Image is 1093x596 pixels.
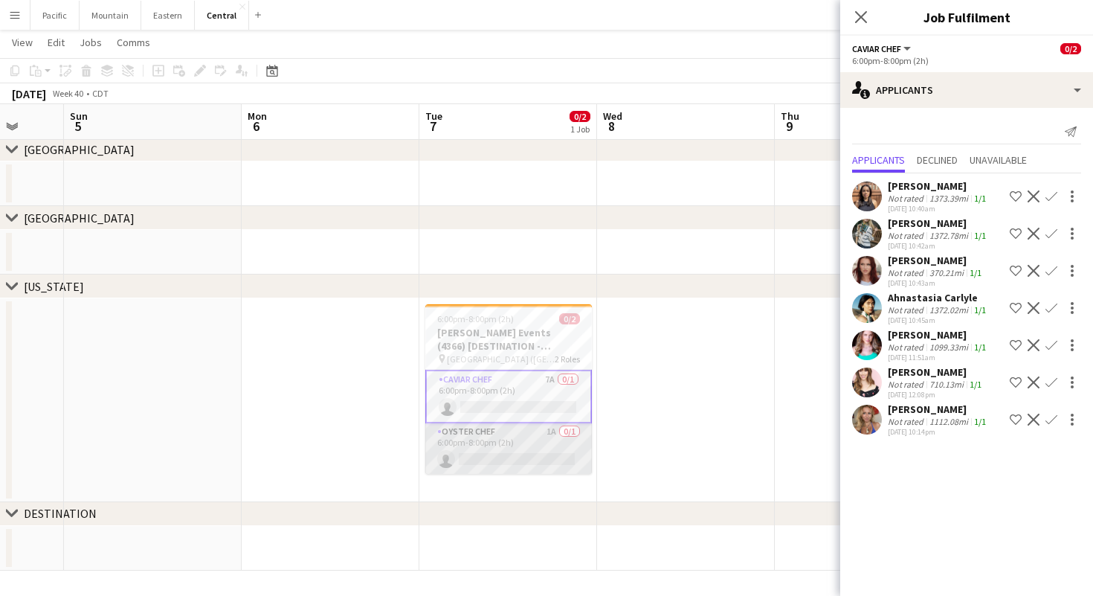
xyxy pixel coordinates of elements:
div: Not rated [888,416,926,427]
div: [PERSON_NAME] [888,217,989,230]
a: Edit [42,33,71,52]
button: Caviar Chef [852,43,913,54]
app-card-role: Caviar Chef7A0/16:00pm-8:00pm (2h) [425,370,592,423]
app-card-role: Oyster Chef1A0/16:00pm-8:00pm (2h) [425,423,592,474]
div: 1 Job [570,124,590,135]
app-skills-label: 1/1 [974,193,986,204]
div: [DATE] 12:08pm [888,390,984,400]
div: [DATE] 10:14pm [888,427,989,437]
span: 7 [423,118,442,135]
div: [PERSON_NAME] [888,328,989,342]
div: [DATE] 10:42am [888,241,989,251]
div: Not rated [888,267,926,278]
span: Comms [117,36,150,49]
a: Jobs [74,33,108,52]
span: Edit [48,36,65,49]
span: Thu [781,109,799,123]
div: Not rated [888,230,926,241]
a: Comms [111,33,156,52]
span: [GEOGRAPHIC_DATA] ([GEOGRAPHIC_DATA], [GEOGRAPHIC_DATA]) [447,353,555,365]
div: CDT [92,88,109,99]
div: 6:00pm-8:00pm (2h) [852,55,1081,66]
span: Unavailable [970,155,1027,165]
span: Caviar Chef [852,43,901,54]
span: Mon [248,109,267,123]
div: Not rated [888,342,926,353]
span: 2 Roles [555,353,580,365]
app-skills-label: 1/1 [970,379,981,390]
div: [DATE] 10:40am [888,204,989,214]
span: Applicants [852,155,905,165]
span: Tue [425,109,442,123]
span: Jobs [80,36,102,49]
span: Week 40 [49,88,86,99]
div: [PERSON_NAME] [888,179,989,193]
div: Not rated [888,304,926,315]
h3: [PERSON_NAME] Events (4366) [DESTINATION - [GEOGRAPHIC_DATA], [GEOGRAPHIC_DATA]] [425,326,592,353]
div: Applicants [840,72,1093,108]
div: [PERSON_NAME] [888,365,984,379]
span: 9 [778,118,799,135]
button: Eastern [141,1,195,30]
div: 370.21mi [926,267,967,278]
div: 710.13mi [926,379,967,390]
div: [PERSON_NAME] [888,254,984,267]
app-skills-label: 1/1 [974,230,986,241]
span: 0/2 [1060,43,1081,54]
div: [GEOGRAPHIC_DATA] [24,142,135,157]
div: [US_STATE] [24,279,84,294]
div: [GEOGRAPHIC_DATA] [24,211,135,225]
app-skills-label: 1/1 [974,416,986,427]
span: 6 [245,118,267,135]
div: [DATE] 10:45am [888,315,989,325]
button: Mountain [80,1,141,30]
div: 1373.39mi [926,193,971,204]
a: View [6,33,39,52]
app-skills-label: 1/1 [970,267,981,278]
span: 6:00pm-8:00pm (2h) [437,313,514,324]
div: 1112.08mi [926,416,971,427]
div: 1372.78mi [926,230,971,241]
span: 0/2 [570,111,590,122]
app-skills-label: 1/1 [974,342,986,353]
div: DESTINATION [24,506,97,521]
div: [PERSON_NAME] [888,403,989,416]
div: Not rated [888,379,926,390]
span: Declined [917,155,958,165]
div: [DATE] 11:51am [888,353,989,362]
div: [DATE] [12,86,46,101]
button: Pacific [30,1,80,30]
div: [DATE] 10:43am [888,278,984,288]
app-skills-label: 1/1 [974,304,986,315]
button: Central [195,1,249,30]
div: 1099.33mi [926,342,971,353]
app-job-card: 6:00pm-8:00pm (2h)0/2[PERSON_NAME] Events (4366) [DESTINATION - [GEOGRAPHIC_DATA], [GEOGRAPHIC_DA... [425,304,592,474]
span: Sun [70,109,88,123]
h3: Job Fulfilment [840,7,1093,27]
div: Not rated [888,193,926,204]
span: 5 [68,118,88,135]
span: 8 [601,118,622,135]
span: View [12,36,33,49]
span: 0/2 [559,313,580,324]
div: Ahnastasia Carlyle [888,291,989,304]
span: Wed [603,109,622,123]
div: 1372.02mi [926,304,971,315]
